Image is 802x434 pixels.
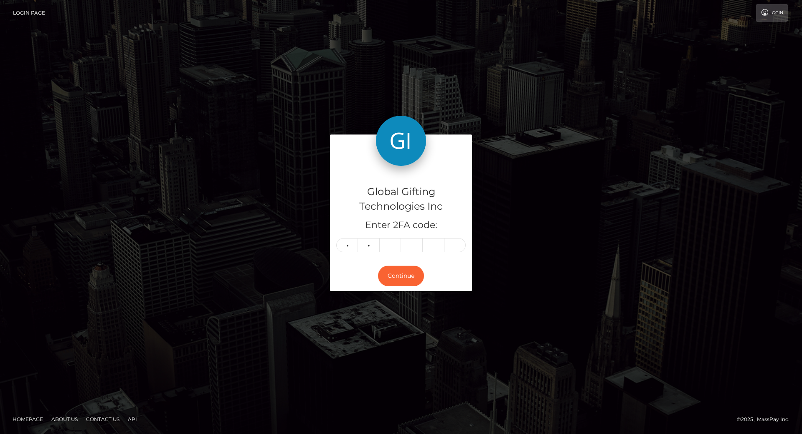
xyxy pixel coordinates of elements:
[48,413,81,426] a: About Us
[336,185,466,214] h4: Global Gifting Technologies Inc
[737,415,796,424] div: © 2025 , MassPay Inc.
[376,116,426,166] img: Global Gifting Technologies Inc
[9,413,46,426] a: Homepage
[336,219,466,232] h5: Enter 2FA code:
[83,413,123,426] a: Contact Us
[13,4,45,22] a: Login Page
[756,4,788,22] a: Login
[124,413,140,426] a: API
[378,266,424,286] button: Continue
